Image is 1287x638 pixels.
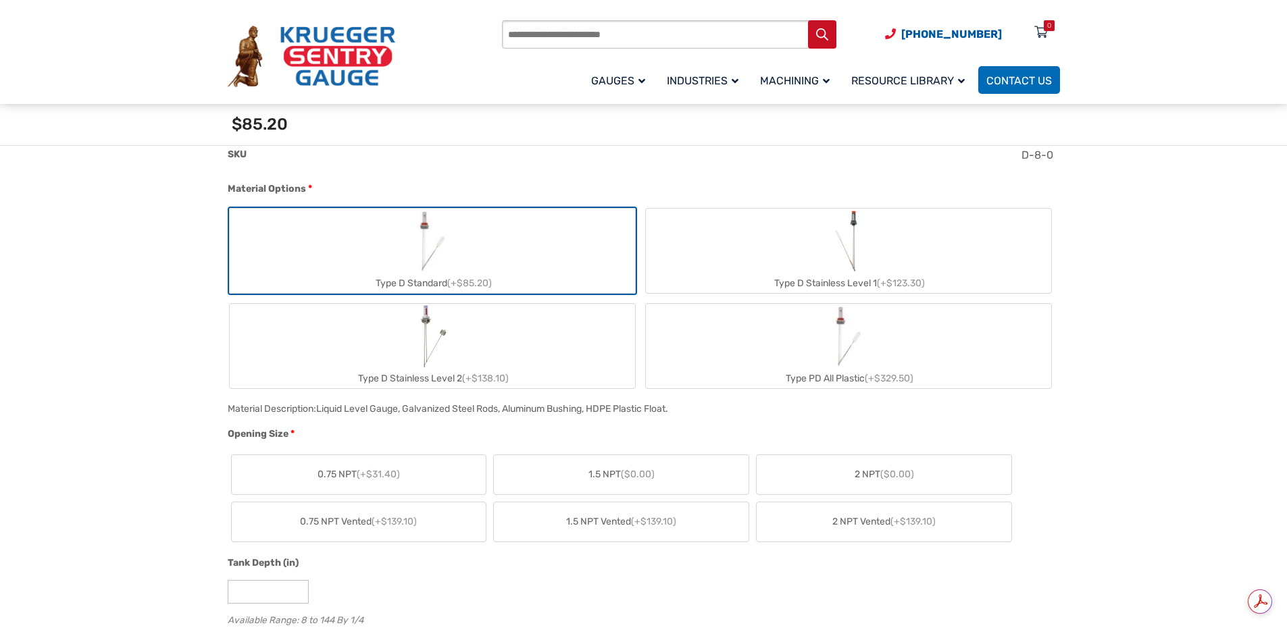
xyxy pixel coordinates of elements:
[316,403,668,415] div: Liquid Level Gauge, Galvanized Steel Rods, Aluminum Bushing, HDPE Plastic Float.
[880,469,914,480] span: ($0.00)
[1047,20,1051,31] div: 0
[566,514,676,529] span: 1.5 NPT Vented
[228,403,316,415] span: Material Description:
[228,26,395,88] img: Krueger Sentry Gauge
[300,514,417,529] span: 0.75 NPT Vented
[659,64,752,96] a: Industries
[230,369,635,388] div: Type D Stainless Level 2
[583,64,659,96] a: Gauges
[646,273,1051,293] div: Type D Stainless Level 1
[318,467,400,481] span: 0.75 NPT
[372,516,417,527] span: (+$139.10)
[232,115,288,134] span: $85.20
[228,557,299,568] span: Tank Depth (in)
[631,516,676,527] span: (+$139.10)
[588,467,655,481] span: 1.5 NPT
[357,469,400,480] span: (+$31.40)
[291,427,295,441] abbr: required
[228,612,1053,624] div: Available Range: 8 to 144 By 1/4
[230,209,635,293] label: Type D Standard
[228,183,306,194] span: Material Options
[228,149,247,160] span: SKU
[901,28,1002,41] span: [PHONE_NUMBER]
[978,66,1060,94] a: Contact Us
[830,209,866,273] img: Chemical Sight Gauge
[230,273,635,293] div: Type D Standard
[832,514,936,529] span: 2 NPT Vented
[308,182,312,196] abbr: required
[447,277,492,289] span: (+$85.20)
[621,469,655,480] span: ($0.00)
[843,64,978,96] a: Resource Library
[865,373,913,384] span: (+$329.50)
[1021,149,1053,161] span: D-8-0
[986,74,1052,87] span: Contact Us
[230,304,635,388] label: Type D Stainless Level 2
[591,74,645,87] span: Gauges
[877,277,925,289] span: (+$123.30)
[851,74,965,87] span: Resource Library
[752,64,843,96] a: Machining
[855,467,914,481] span: 2 NPT
[646,369,1051,388] div: Type PD All Plastic
[760,74,830,87] span: Machining
[462,373,509,384] span: (+$138.10)
[667,74,738,87] span: Industries
[646,209,1051,293] label: Type D Stainless Level 1
[890,516,936,527] span: (+$139.10)
[646,304,1051,388] label: Type PD All Plastic
[885,26,1002,43] a: Phone Number (920) 434-8860
[228,428,288,440] span: Opening Size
